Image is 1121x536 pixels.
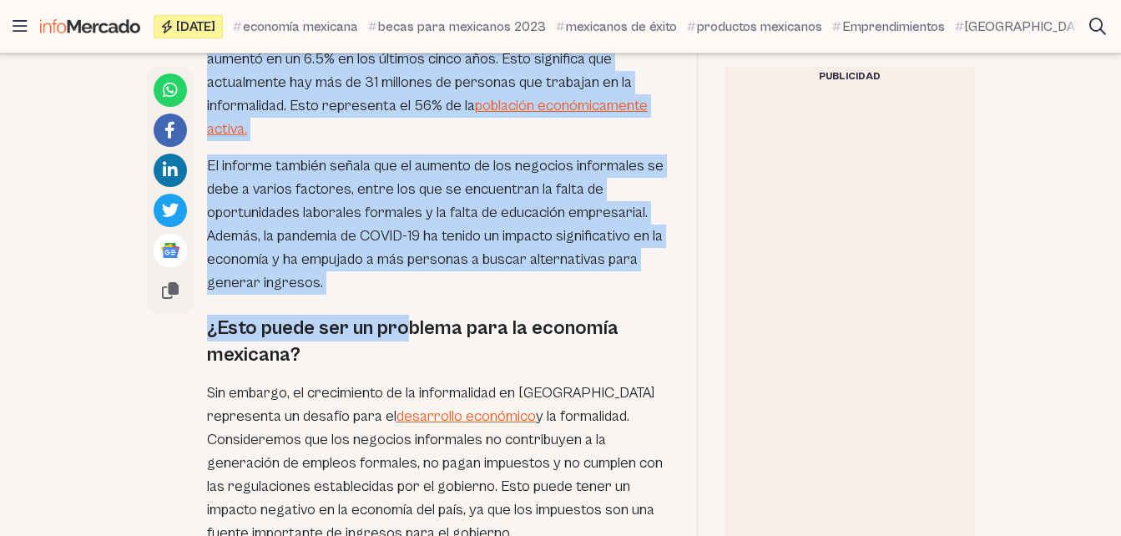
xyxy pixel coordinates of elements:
span: [DATE] [176,20,215,33]
img: Infomercado México logo [40,19,140,33]
p: El informe también señala que el aumento de los negocios informales se debe a varios factores, en... [207,154,670,295]
img: Google News logo [160,240,180,260]
span: productos mexicanos [697,17,822,37]
a: mexicanos de éxito [556,17,677,37]
span: [GEOGRAPHIC_DATA] [965,17,1091,37]
a: desarrollo económico [396,407,536,425]
span: economía mexicana [243,17,358,37]
span: becas para mexicanos 2023 [378,17,546,37]
a: productos mexicanos [687,17,822,37]
a: economía mexicana [233,17,358,37]
a: becas para mexicanos 2023 [368,17,546,37]
h2: ¿Esto puede ser un problema para la economía mexicana? [207,315,670,368]
span: Emprendimientos [842,17,945,37]
a: población económicamente activa. [207,97,648,138]
a: [GEOGRAPHIC_DATA] [955,17,1091,37]
a: Emprendimientos [832,17,945,37]
div: Publicidad [725,67,975,87]
span: mexicanos de éxito [566,17,677,37]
